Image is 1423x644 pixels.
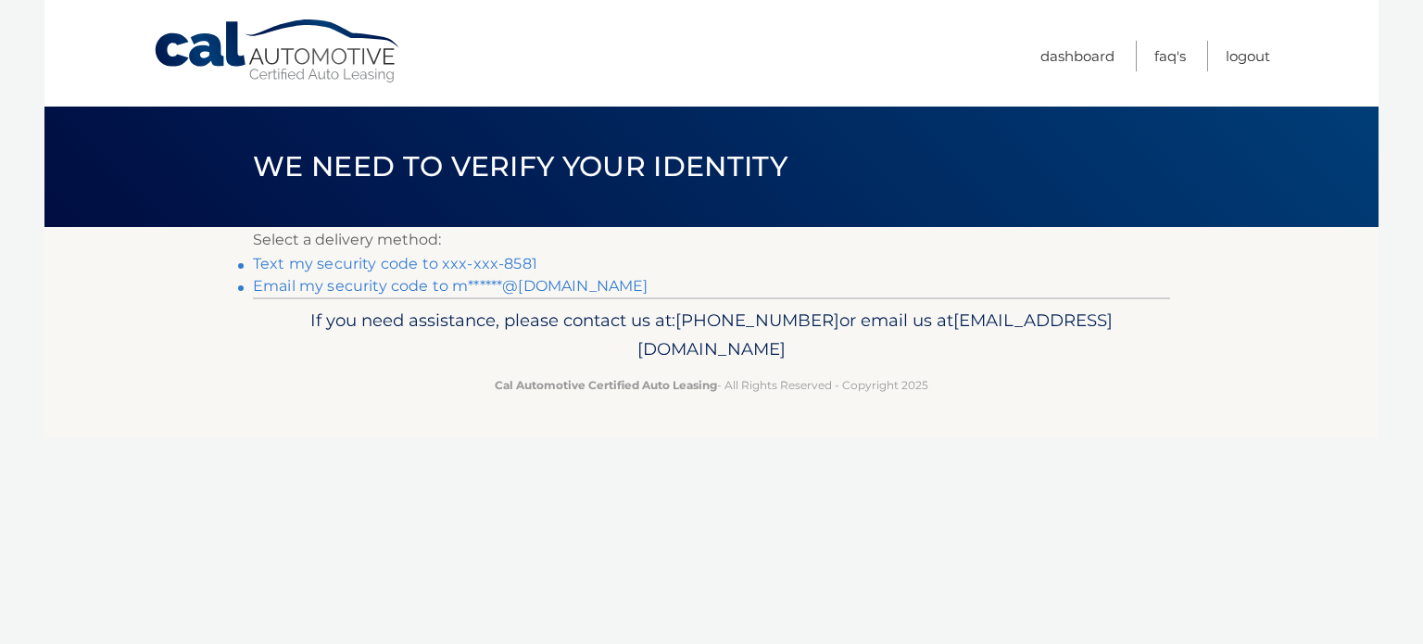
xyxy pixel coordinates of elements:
a: Logout [1226,41,1270,71]
strong: Cal Automotive Certified Auto Leasing [495,378,717,392]
span: We need to verify your identity [253,149,787,183]
a: Cal Automotive [153,19,403,84]
p: - All Rights Reserved - Copyright 2025 [265,375,1158,395]
p: If you need assistance, please contact us at: or email us at [265,306,1158,365]
a: Dashboard [1040,41,1114,71]
span: [PHONE_NUMBER] [675,309,839,331]
a: Email my security code to m******@[DOMAIN_NAME] [253,277,649,295]
p: Select a delivery method: [253,227,1170,253]
a: FAQ's [1154,41,1186,71]
a: Text my security code to xxx-xxx-8581 [253,255,537,272]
